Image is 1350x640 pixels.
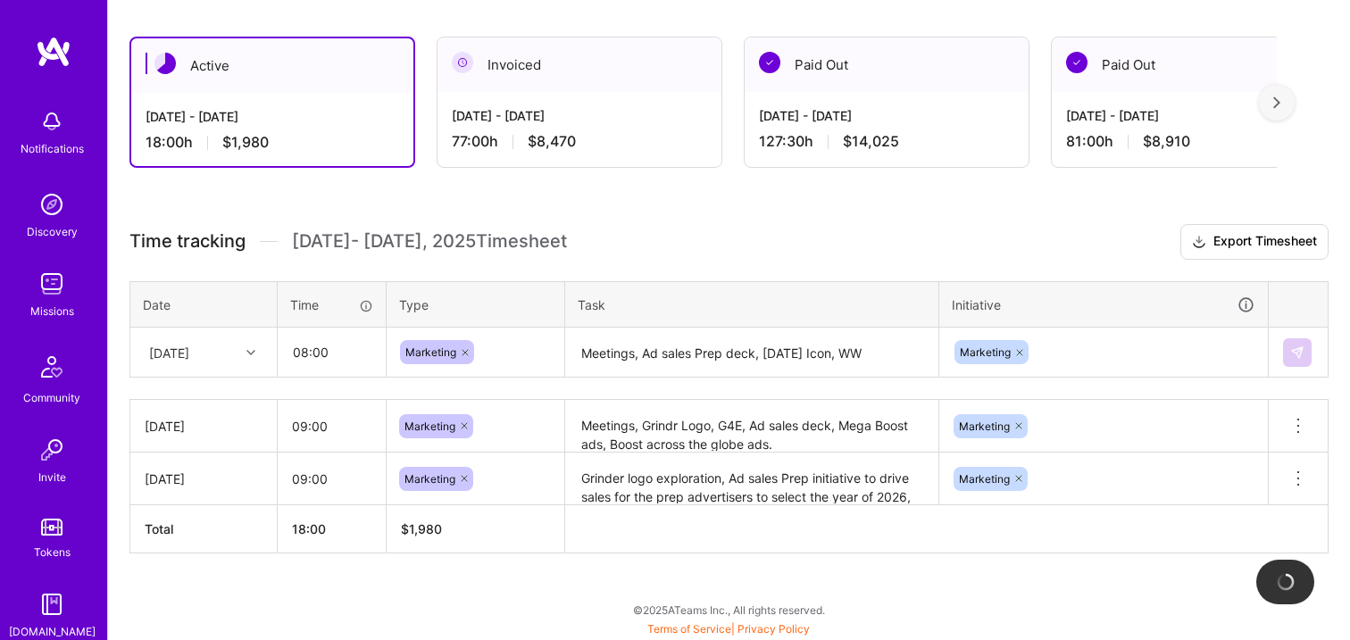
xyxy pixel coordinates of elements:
div: [DATE] - [DATE] [452,106,707,125]
div: [DATE] [145,417,262,436]
img: Paid Out [759,52,780,73]
div: © 2025 ATeams Inc., All rights reserved. [107,587,1350,632]
img: right [1273,96,1280,109]
img: loading [1274,570,1296,593]
th: Date [130,281,278,328]
div: Missions [30,302,74,320]
img: Invoiced [452,52,473,73]
img: discovery [34,187,70,222]
img: guide book [34,586,70,622]
div: Notifications [21,139,84,158]
img: teamwork [34,266,70,302]
i: icon Chevron [246,348,255,357]
div: Invoiced [437,37,721,92]
div: 18:00 h [146,133,399,152]
input: HH:MM [279,328,385,376]
span: $1,980 [222,133,269,152]
span: Marketing [960,345,1011,359]
textarea: Meetings, Ad sales Prep deck, [DATE] Icon, WW [567,329,937,377]
th: Total [130,505,278,553]
span: Marketing [404,472,455,486]
div: 81:00 h [1066,132,1321,151]
div: Active [131,38,413,93]
span: [DATE] - [DATE] , 2025 Timesheet [292,230,567,253]
span: | [647,622,810,636]
span: Marketing [405,345,456,359]
span: Marketing [404,420,455,433]
div: [DATE] - [DATE] [1066,106,1321,125]
img: tokens [41,519,62,536]
div: [DATE] - [DATE] [146,107,399,126]
div: 127:30 h [759,132,1014,151]
span: $8,910 [1143,132,1190,151]
a: Terms of Service [647,622,731,636]
img: Active [154,53,176,74]
textarea: Grinder logo exploration, Ad sales Prep initiative to drive sales for the prep advertisers to sel... [567,454,937,503]
div: Time [290,295,373,314]
a: Privacy Policy [737,622,810,636]
img: logo [36,36,71,68]
div: [DATE] [149,343,189,362]
button: Export Timesheet [1180,224,1329,260]
th: 18:00 [278,505,387,553]
img: Invite [34,432,70,468]
div: Initiative [952,295,1255,315]
img: bell [34,104,70,139]
i: icon Download [1192,233,1206,252]
div: Tokens [34,543,71,561]
div: 77:00 h [452,132,707,151]
th: Task [565,281,939,328]
div: Paid Out [1052,37,1336,92]
div: Paid Out [745,37,1029,92]
div: Community [23,388,80,407]
img: Community [30,345,73,388]
span: $8,470 [528,132,576,151]
div: [DATE] [145,470,262,488]
textarea: Meetings, Grindr Logo, G4E, Ad sales deck, Mega Boost ads, Boost across the globe ads. [567,402,937,451]
div: Discovery [27,222,78,241]
img: Paid Out [1066,52,1087,73]
input: HH:MM [278,455,386,503]
input: HH:MM [278,403,386,450]
div: Invite [38,468,66,486]
span: Marketing [959,472,1010,486]
th: Type [387,281,565,328]
img: Submit [1290,345,1304,360]
span: Time tracking [129,230,246,253]
span: $14,025 [843,132,899,151]
div: null [1283,338,1313,367]
span: Marketing [959,420,1010,433]
div: [DATE] - [DATE] [759,106,1014,125]
span: $ 1,980 [401,521,442,536]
